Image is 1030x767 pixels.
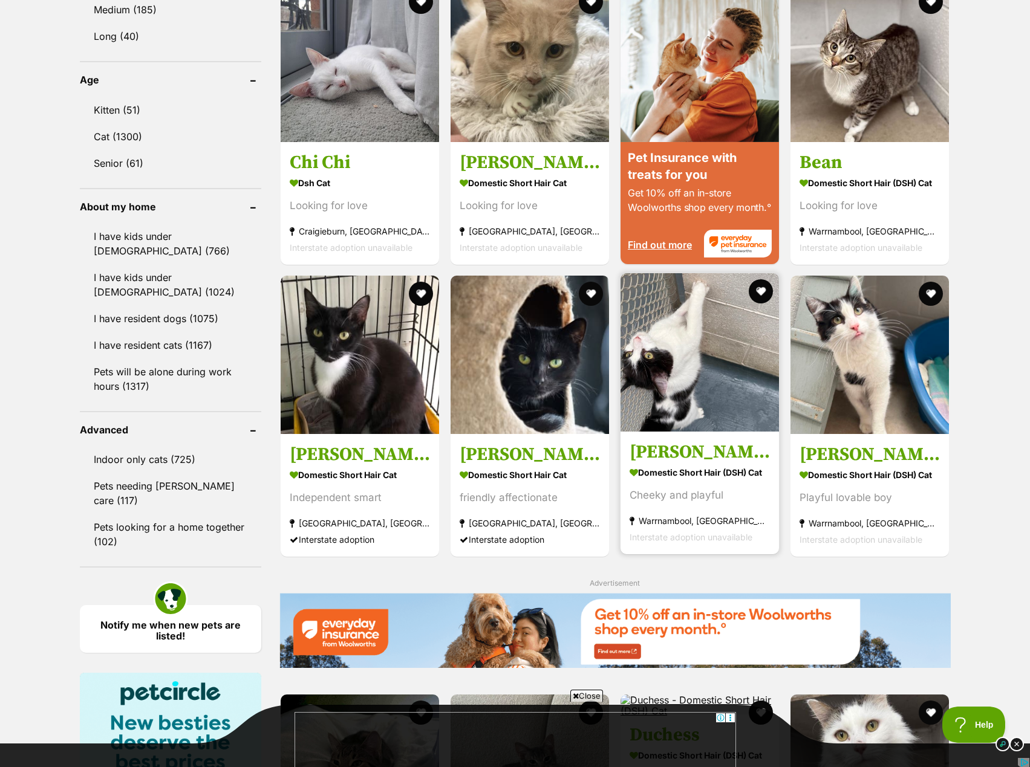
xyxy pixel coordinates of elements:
[800,197,940,213] div: Looking for love
[80,359,261,399] a: Pets will be alone during work hours (1317)
[996,737,1010,751] img: info_dark.svg
[630,441,770,464] h3: [PERSON_NAME]
[451,276,609,434] img: Erla - Domestic Short Hair Cat
[80,97,261,123] a: Kitten (51)
[800,150,940,173] h3: Bean
[630,532,752,542] span: Interstate adoption unavailable
[590,578,640,587] span: Advertisement
[460,222,600,239] strong: [GEOGRAPHIC_DATA], [GEOGRAPHIC_DATA]
[919,701,944,725] button: favourite
[460,242,582,252] span: Interstate adoption unavailable
[749,279,773,303] button: favourite
[621,694,779,717] img: Duchess - Domestic Short Hair (DSH) Cat
[460,531,600,548] div: Interstate adoption
[290,173,430,191] strong: Dsh Cat
[290,242,412,252] span: Interstate adoption unavailable
[1009,737,1024,751] img: close_dark.svg
[790,141,949,264] a: Bean Domestic Short Hair (DSH) Cat Looking for love Warrnambool, [GEOGRAPHIC_DATA] Interstate ado...
[800,242,922,252] span: Interstate adoption unavailable
[80,332,261,358] a: I have resident cats (1167)
[749,701,773,725] button: favourite
[800,173,940,191] strong: Domestic Short Hair (DSH) Cat
[621,273,779,432] img: Cindy - Domestic Short Hair (DSH) Cat
[80,265,261,305] a: I have kids under [DEMOGRAPHIC_DATA] (1024)
[800,515,940,531] strong: Warrnambool, [GEOGRAPHIC_DATA]
[80,124,261,149] a: Cat (1300)
[630,464,770,481] strong: Domestic Short Hair (DSH) Cat
[579,282,603,306] button: favourite
[80,424,261,435] header: Advanced
[80,306,261,331] a: I have resident dogs (1075)
[279,593,951,670] a: Everyday Insurance promotional banner
[290,515,430,531] strong: [GEOGRAPHIC_DATA], [GEOGRAPHIC_DATA]
[460,443,600,466] h3: [PERSON_NAME]
[621,432,779,554] a: [PERSON_NAME] Domestic Short Hair (DSH) Cat Cheeky and playful Warrnambool, [GEOGRAPHIC_DATA] Int...
[290,490,430,506] div: Independent smart
[570,690,603,702] span: Close
[281,141,439,264] a: Chi Chi Dsh Cat Looking for love Craigieburn, [GEOGRAPHIC_DATA] Interstate adoption unavailable
[80,74,261,85] header: Age
[460,466,600,484] strong: Domestic Short Hair Cat
[290,150,430,173] h3: Chi Chi
[80,224,261,264] a: I have kids under [DEMOGRAPHIC_DATA] (766)
[290,531,430,548] div: Interstate adoption
[451,141,609,264] a: [PERSON_NAME] Domestic Short Hair Cat Looking for love [GEOGRAPHIC_DATA], [GEOGRAPHIC_DATA] Inter...
[790,276,949,434] img: Conchado - Domestic Short Hair (DSH) Cat
[800,466,940,484] strong: Domestic Short Hair (DSH) Cat
[281,434,439,557] a: [PERSON_NAME] Domestic Short Hair Cat Independent smart [GEOGRAPHIC_DATA], [GEOGRAPHIC_DATA] Inte...
[80,201,261,212] header: About my home
[790,434,949,557] a: [PERSON_NAME] Domestic Short Hair (DSH) Cat Playful lovable boy Warrnambool, [GEOGRAPHIC_DATA] In...
[460,197,600,213] div: Looking for love
[80,605,261,653] a: Notify me when new pets are listed!
[290,466,430,484] strong: Domestic Short Hair Cat
[800,534,922,545] span: Interstate adoption unavailable
[630,513,770,529] strong: Warrnambool, [GEOGRAPHIC_DATA]
[460,515,600,531] strong: [GEOGRAPHIC_DATA], [GEOGRAPHIC_DATA]
[630,487,770,503] div: Cheeky and playful
[80,24,261,49] a: Long (40)
[281,276,439,434] img: Teasha - Domestic Short Hair Cat
[80,473,261,513] a: Pets needing [PERSON_NAME] care (117)
[800,490,940,506] div: Playful lovable boy
[460,173,600,191] strong: Domestic Short Hair Cat
[80,150,261,176] a: Senior (61)
[460,490,600,506] div: friendly affectionate
[460,150,600,173] h3: [PERSON_NAME]
[451,434,609,557] a: [PERSON_NAME] Domestic Short Hair Cat friendly affectionate [GEOGRAPHIC_DATA], [GEOGRAPHIC_DATA] ...
[409,282,433,306] button: favourite
[80,447,261,472] a: Indoor only cats (725)
[800,222,940,239] strong: Warrnambool, [GEOGRAPHIC_DATA]
[279,593,951,667] img: Everyday Insurance promotional banner
[290,197,430,213] div: Looking for love
[80,514,261,554] a: Pets looking for a home together (102)
[800,443,940,466] h3: [PERSON_NAME]
[290,222,430,239] strong: Craigieburn, [GEOGRAPHIC_DATA]
[919,282,944,306] button: favourite
[290,443,430,466] h3: [PERSON_NAME]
